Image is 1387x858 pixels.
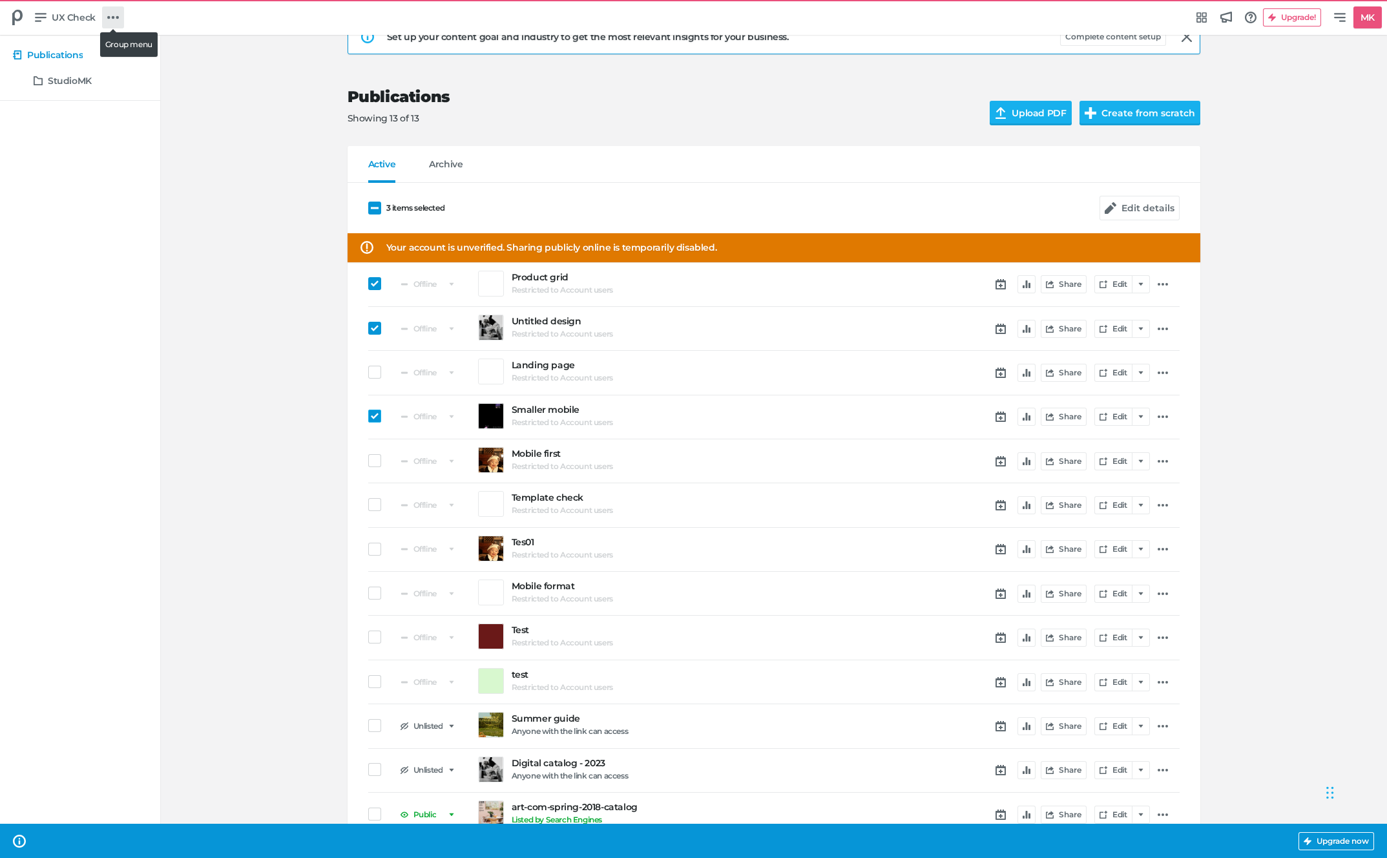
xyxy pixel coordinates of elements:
h5: Summer guide [512,713,860,724]
h6: Restricted to Account users [512,506,613,515]
h5: Test [512,625,860,636]
h5: Template check [512,492,860,503]
a: Digital catalog - 2023 [512,758,860,769]
a: Publications [8,43,134,67]
h6: Restricted to Account users [512,638,613,647]
h6: Restricted to Account users [512,286,613,295]
h6: Restricted to Account users [512,462,613,471]
h5: Landing page [512,360,860,371]
h2: Publications [348,88,970,107]
a: Smaller mobile [512,404,860,415]
span: Offline [413,634,437,642]
a: art-com-spring-2018-catalog [512,802,860,813]
a: Edit [1094,673,1132,691]
a: Schedule Publication [993,675,1008,690]
h6: Anyone with the link can access [512,727,629,736]
a: Edit [1094,496,1132,514]
a: test [512,669,860,680]
a: Additional actions... [1155,630,1171,645]
button: Share [1041,629,1087,647]
a: Additional actions... [1155,409,1171,424]
span: Offline [413,501,437,509]
a: Mobile format [512,581,860,592]
button: Share [1041,275,1087,293]
a: Preview [478,668,504,694]
h5: Publications [27,50,83,61]
a: Edit [1094,761,1132,779]
span: UX Check [52,10,96,25]
a: Preview [478,712,504,738]
button: Share [1041,673,1087,691]
a: Additional actions... [136,47,151,63]
button: Share [1041,806,1087,824]
a: Edit [1094,717,1132,735]
span: Offline [413,678,437,686]
span: Offline [413,545,437,553]
button: Share [1041,320,1087,338]
h5: Mobile first [512,448,860,459]
h5: MK [1355,7,1380,28]
a: Schedule Publication [993,409,1008,424]
span: Offline [413,280,437,288]
a: Additional actions... [1155,718,1171,734]
span: Offline [413,369,437,377]
a: Integrations Hub [1191,6,1213,28]
a: Preview [478,757,504,782]
a: Additional actions... [1155,365,1171,381]
a: Preview [478,623,504,649]
h6: Restricted to Account users [512,594,613,603]
h5: Product grid [512,272,860,283]
a: StudioMK [28,69,129,92]
a: Preview [478,580,504,605]
a: Untitled design [512,316,860,327]
button: Share [1041,717,1087,735]
a: Additional actions... [1155,277,1171,292]
a: Schedule Publication [993,630,1008,645]
a: Edit [1094,408,1132,426]
a: Upgrade! [1263,8,1329,26]
iframe: Chat Widget [1322,760,1387,822]
button: Create from scratch [1079,101,1200,125]
span: Offline [413,457,437,465]
label: Upload PDF [990,101,1071,125]
h6: Restricted to Account users [512,373,613,382]
a: Additional actions... [1155,675,1171,690]
h6: Restricted to Account users [512,330,613,339]
a: Preview [478,403,504,429]
span: 3 items selected [386,204,445,213]
h6: Restricted to Account users [512,683,613,692]
a: Additional actions... [1155,321,1171,337]
a: Schedule Publication [993,586,1008,602]
span: Offline [413,325,437,333]
div: Drag [1326,773,1334,812]
a: Preview [478,271,504,297]
a: Edit [1094,275,1132,293]
a: Schedule Publication [993,762,1008,778]
a: Active [368,159,396,183]
a: Preview [478,359,504,384]
a: Preview [478,800,504,826]
a: Edit [1094,364,1132,382]
a: Preview [478,491,504,517]
a: Archive [429,159,463,183]
button: Upgrade! [1263,8,1321,26]
a: Schedule Publication [993,365,1008,381]
a: Additional actions... [1155,454,1171,469]
input: Upload PDF [990,101,1087,125]
a: Preview [478,447,504,473]
button: Share [1041,364,1087,382]
button: Share [1041,540,1087,558]
a: Edit [1094,806,1132,824]
a: Preview [478,315,504,340]
span: Unlisted [413,722,443,730]
a: Tes01 [512,537,860,548]
button: Share [1041,496,1087,514]
a: Preview [478,536,504,561]
a: Schedule Publication [993,321,1008,337]
button: Complete content setup [1060,28,1166,46]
